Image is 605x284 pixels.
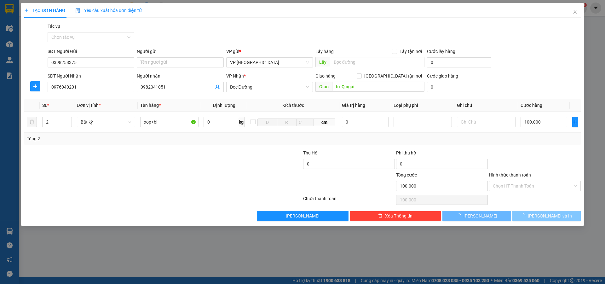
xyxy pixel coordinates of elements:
button: [PERSON_NAME] [442,211,511,221]
div: Người nhận [137,72,223,79]
div: SĐT Người Gửi [48,48,134,55]
div: VP gửi [226,48,313,55]
span: loading [457,213,464,218]
span: [PERSON_NAME] [464,212,497,219]
label: Hình thức thanh toán [489,172,531,177]
span: Lấy [315,57,330,67]
span: plus [31,84,40,89]
span: [PERSON_NAME] và In [528,212,572,219]
span: plus [573,119,578,125]
span: Tổng cước [396,172,417,177]
span: Giao hàng [315,73,336,78]
span: Dọc Đường [230,82,309,92]
input: VD: Bàn, Ghế [140,117,199,127]
span: SL [42,103,47,108]
input: Cước lấy hàng [427,57,491,67]
span: user-add [215,84,220,90]
label: Cước lấy hàng [427,49,455,54]
span: Lấy tận nơi [397,48,424,55]
strong: PHIẾU GỬI HÀNG [30,34,81,41]
button: Close [566,3,584,21]
span: Xóa Thông tin [385,212,412,219]
th: Loại phụ phí [391,99,454,112]
span: [PERSON_NAME] [286,212,320,219]
button: plus [30,81,40,91]
span: close [573,9,578,14]
span: Tên hàng [140,103,161,108]
button: [PERSON_NAME] [257,211,349,221]
span: Giao [315,82,332,92]
span: delete [378,213,383,218]
span: TẠO ĐƠN HÀNG [24,8,65,13]
span: Bất kỳ [81,117,131,127]
span: Định lượng [213,103,235,108]
button: deleteXóa Thông tin [350,211,441,221]
span: loading [521,213,528,218]
input: Ghi Chú [457,117,515,127]
input: R [277,119,297,126]
span: VPYX1210251187 [88,23,133,30]
input: D [257,119,277,126]
input: 0 [342,117,389,127]
input: C [296,119,314,126]
span: 24 [PERSON_NAME] - Vinh - [GEOGRAPHIC_DATA] [28,21,83,32]
input: Dọc đường [330,57,424,67]
span: VP Cầu Yên Xuân [230,58,309,67]
button: delete [27,117,37,127]
div: Tổng: 2 [27,135,233,142]
span: Kích thước [282,103,304,108]
span: plus [24,8,29,13]
span: Cước hàng [521,103,542,108]
th: Ghi chú [454,99,518,112]
img: icon [75,8,80,13]
input: Dọc đường [332,82,424,92]
span: [GEOGRAPHIC_DATA] tận nơi [362,72,424,79]
div: Phí thu hộ [396,149,488,159]
button: plus [572,117,578,127]
span: Giá trị hàng [342,103,365,108]
input: Cước giao hàng [427,82,491,92]
strong: Hotline : [PHONE_NUMBER] - [PHONE_NUMBER] [27,42,84,52]
span: Thu Hộ [303,150,318,155]
span: kg [238,117,245,127]
span: cm [314,119,335,126]
label: Cước giao hàng [427,73,458,78]
div: Người gửi [137,48,223,55]
span: Đơn vị tính [77,103,101,108]
span: Lấy hàng [315,49,334,54]
span: Yêu cầu xuất hóa đơn điện tử [75,8,142,13]
div: Chưa thanh toán [302,195,395,206]
span: VP Nhận [226,73,244,78]
img: logo [3,14,24,45]
strong: HÃNG XE HẢI HOÀNG GIA [36,6,76,20]
div: SĐT Người Nhận [48,72,134,79]
button: [PERSON_NAME] và In [512,211,581,221]
label: Tác vụ [48,24,60,29]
